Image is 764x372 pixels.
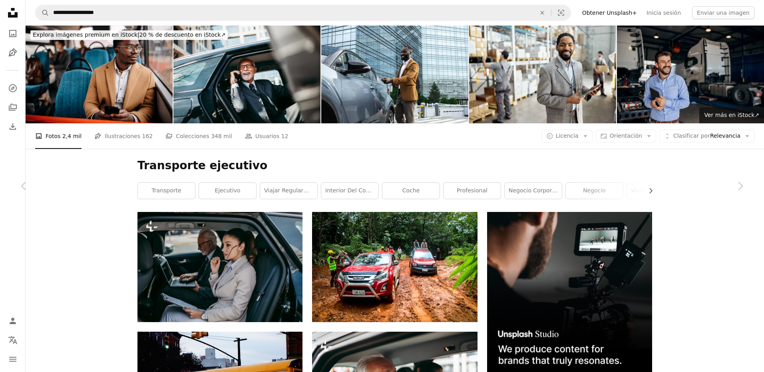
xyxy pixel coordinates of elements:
a: transporte [138,183,195,199]
a: ejecutivo [199,183,256,199]
form: Encuentra imágenes en todo el sitio [35,5,571,21]
a: Explorar [5,80,21,96]
span: 20 % de descuento en iStock ↗ [33,32,225,38]
button: Clasificar porRelevancia [659,130,754,142]
span: Clasificar por [673,133,710,139]
a: coche [382,183,440,199]
button: Menú [5,351,21,367]
span: Ver más en iStock ↗ [704,112,759,118]
img: Happy black manager using touchpad in distribution warehouse. [469,26,616,123]
button: Enviar una imagen [692,6,754,19]
img: Hombre afroamericano profesional que desbloquea el coche en un entorno urbano moderno [321,26,468,123]
a: Fotos [5,26,21,42]
img: Hombre de negocios de la tercera edad en el coche [173,26,320,123]
button: Buscar en Unsplash [36,5,49,20]
a: Inicia sesión [642,6,686,19]
a: Obtener Unsplash+ [577,6,642,19]
a: Siguiente [716,148,764,224]
a: Usuarios 12 [245,123,288,149]
a: Ilustraciones [5,45,21,61]
a: viajes de negocio [627,183,684,199]
button: desplazar lista a la derecha [643,183,652,199]
a: Interior del coche [321,183,378,199]
a: negocio [566,183,623,199]
a: Un hombre de negocios de alto nivel y su colega o compañera de trabajo joven sentados en el asien... [137,263,302,270]
a: Negocio corporativo [505,183,562,199]
h1: Transporte ejecutivo [137,158,652,173]
a: Iniciar sesión / Registrarse [5,313,21,329]
span: Orientación [610,133,642,139]
span: 12 [281,132,288,140]
a: profesional [444,183,501,199]
a: Un par de camiones rojos conduciendo por un camino embarrado [312,263,477,270]
span: Relevancia [673,132,740,140]
span: Explora imágenes premium en iStock | [33,32,139,38]
a: Ilustraciones 162 [94,123,153,149]
button: Orientación [596,130,656,142]
img: El jefe sonriente de pie en el autoparnera y sosteniendo la tableta. En segundo plano hay camione... [617,26,764,123]
a: Historial de descargas [5,119,21,135]
a: Colecciones 348 mil [165,123,232,149]
img: Joven apuesto hombre de negocios en autobús público [26,26,173,123]
button: Licencia [542,130,593,142]
span: Licencia [556,133,579,139]
button: Borrar [533,5,551,20]
button: Búsqueda visual [551,5,571,20]
button: Idioma [5,332,21,348]
a: viajar regularmente [260,183,317,199]
span: 162 [142,132,153,140]
a: Ver más en iStock↗ [699,107,764,123]
span: 348 mil [211,132,232,140]
img: Un par de camiones rojos conduciendo por un camino embarrado [312,212,477,322]
img: Un hombre de negocios de alto nivel y su colega o compañera de trabajo joven sentados en el asien... [137,212,302,322]
a: Colecciones [5,99,21,115]
a: Explora imágenes premium en iStock|20 % de descuento en iStock↗ [26,26,233,45]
